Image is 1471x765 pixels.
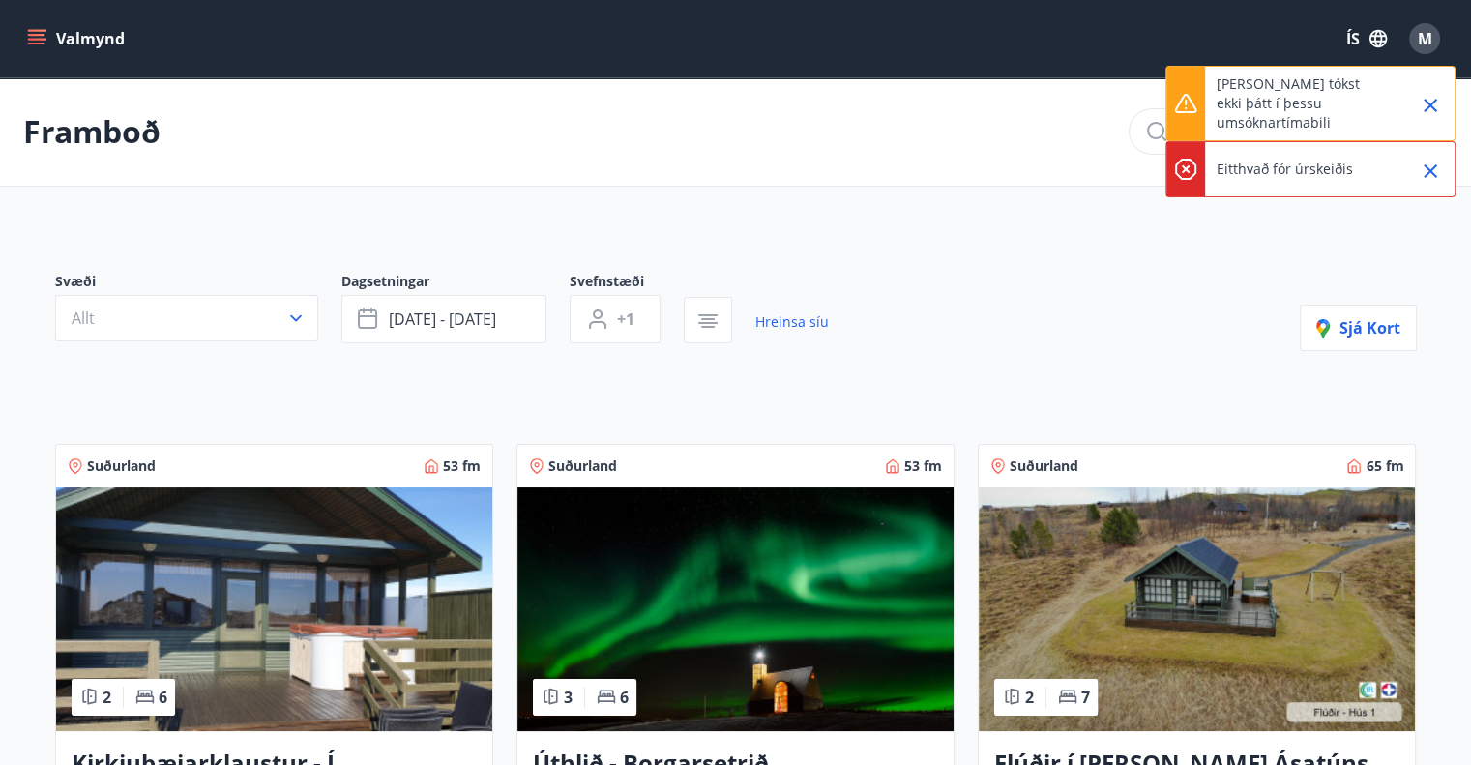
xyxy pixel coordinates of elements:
[23,21,132,56] button: menu
[341,295,546,343] button: [DATE] - [DATE]
[159,687,167,708] span: 6
[979,487,1415,731] img: Paella dish
[1414,89,1447,122] button: Close
[103,687,111,708] span: 2
[55,295,318,341] button: Allt
[1414,155,1447,188] button: Close
[517,487,954,731] img: Paella dish
[1300,305,1417,351] button: Sjá kort
[570,272,684,295] span: Svefnstæði
[904,456,942,476] span: 53 fm
[1217,160,1353,179] p: Eitthvað fór úrskeiðis
[443,456,481,476] span: 53 fm
[72,308,95,329] span: Allt
[1025,687,1034,708] span: 2
[389,309,496,330] span: [DATE] - [DATE]
[755,301,829,343] a: Hreinsa síu
[1217,74,1387,132] p: [PERSON_NAME] tókst ekki þátt í þessu umsóknartímabili
[87,456,156,476] span: Suðurland
[55,272,341,295] span: Svæði
[23,110,161,153] p: Framboð
[1316,317,1400,338] span: Sjá kort
[1081,687,1090,708] span: 7
[570,295,661,343] button: +1
[564,687,573,708] span: 3
[1010,456,1078,476] span: Suðurland
[341,272,570,295] span: Dagsetningar
[1401,15,1448,62] button: M
[617,309,634,330] span: +1
[1366,456,1403,476] span: 65 fm
[1336,21,1397,56] button: ÍS
[548,456,617,476] span: Suðurland
[620,687,629,708] span: 6
[1418,28,1432,49] span: M
[56,487,492,731] img: Paella dish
